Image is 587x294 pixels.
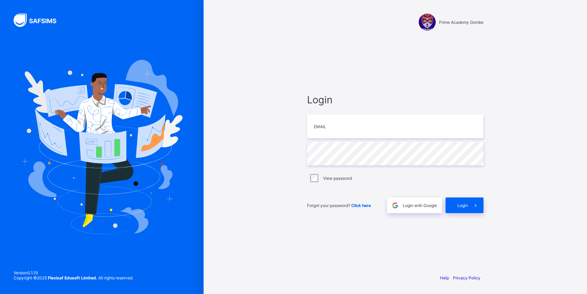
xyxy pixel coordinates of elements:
[403,203,437,208] span: Login with Google
[323,176,352,181] label: View password
[14,14,64,27] img: SAFSIMS Logo
[351,203,371,208] a: Click here
[14,270,133,275] span: Version 0.1.19
[307,203,371,208] span: Forgot your password?
[21,60,183,234] img: Hero Image
[391,202,399,209] img: google.396cfc9801f0270233282035f929180a.svg
[453,275,480,280] a: Privacy Policy
[307,94,484,106] span: Login
[440,275,449,280] a: Help
[439,20,484,25] span: Prime Academy Gombe
[457,203,468,208] span: Login
[48,275,97,280] strong: Flexisaf Edusoft Limited.
[14,275,133,280] span: Copyright © 2025 All rights reserved.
